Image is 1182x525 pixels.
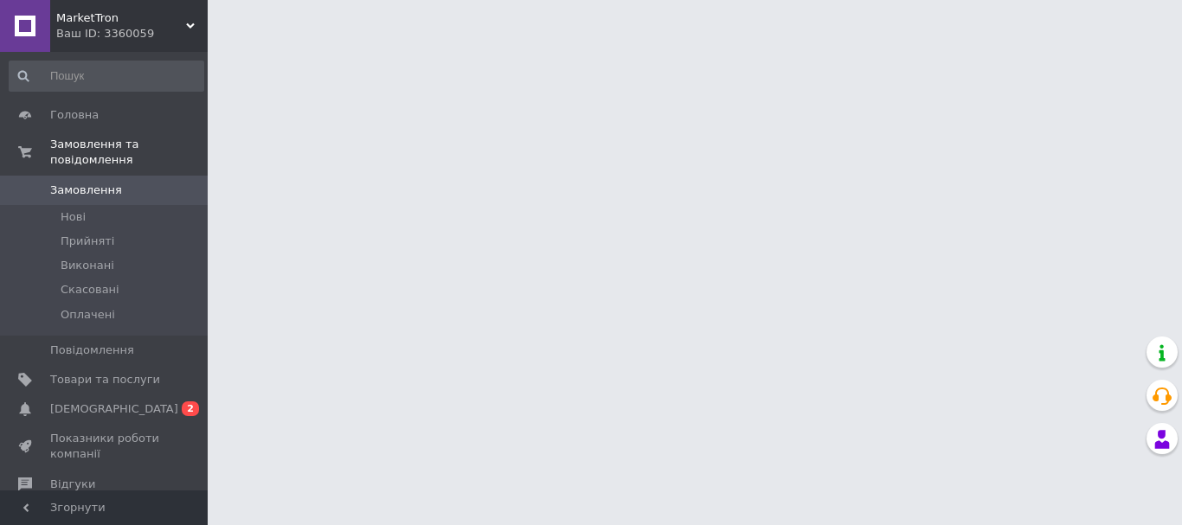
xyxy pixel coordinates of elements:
[50,182,122,198] span: Замовлення
[61,282,119,298] span: Скасовані
[50,137,208,168] span: Замовлення та повідомлення
[61,234,114,249] span: Прийняті
[50,401,178,417] span: [DEMOGRAPHIC_DATA]
[50,107,99,123] span: Головна
[9,61,204,92] input: Пошук
[50,477,95,492] span: Відгуки
[61,258,114,273] span: Виконані
[50,343,134,358] span: Повідомлення
[61,307,115,323] span: Оплачені
[56,10,186,26] span: MarketTron
[182,401,199,416] span: 2
[50,431,160,462] span: Показники роботи компанії
[56,26,208,42] div: Ваш ID: 3360059
[50,372,160,387] span: Товари та послуги
[61,209,86,225] span: Нові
